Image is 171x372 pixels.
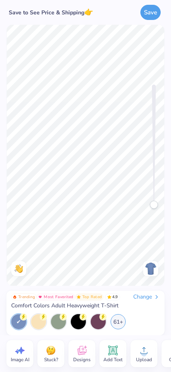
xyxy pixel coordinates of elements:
span: Designs [73,356,91,363]
div: 61+ [111,314,126,329]
button: Save [140,5,161,20]
img: Stuck? [45,344,57,356]
span: Stuck? [44,356,58,363]
button: Badge Button [11,293,37,301]
div: Change [133,293,160,301]
span: Comfort Colors Adult Heavyweight T-Shirt [11,302,119,309]
span: Image AI [11,356,29,363]
span: Add Text [103,356,122,363]
span: Upload [136,356,152,363]
button: Badge Button [75,293,104,301]
span: Top Rated [82,295,102,299]
img: Back [144,262,157,275]
div: Accessibility label [150,201,158,209]
img: Trending sort [13,295,17,299]
button: Badge Button [37,293,75,301]
div: Save to See Price & Shipping [6,7,95,18]
span: 4.9 [105,293,120,301]
span: Most Favorited [44,295,73,299]
img: Top Rated sort [77,295,81,299]
span: Trending [18,295,35,299]
img: Most Favorited sort [38,295,42,299]
span: 👉 [84,7,93,17]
